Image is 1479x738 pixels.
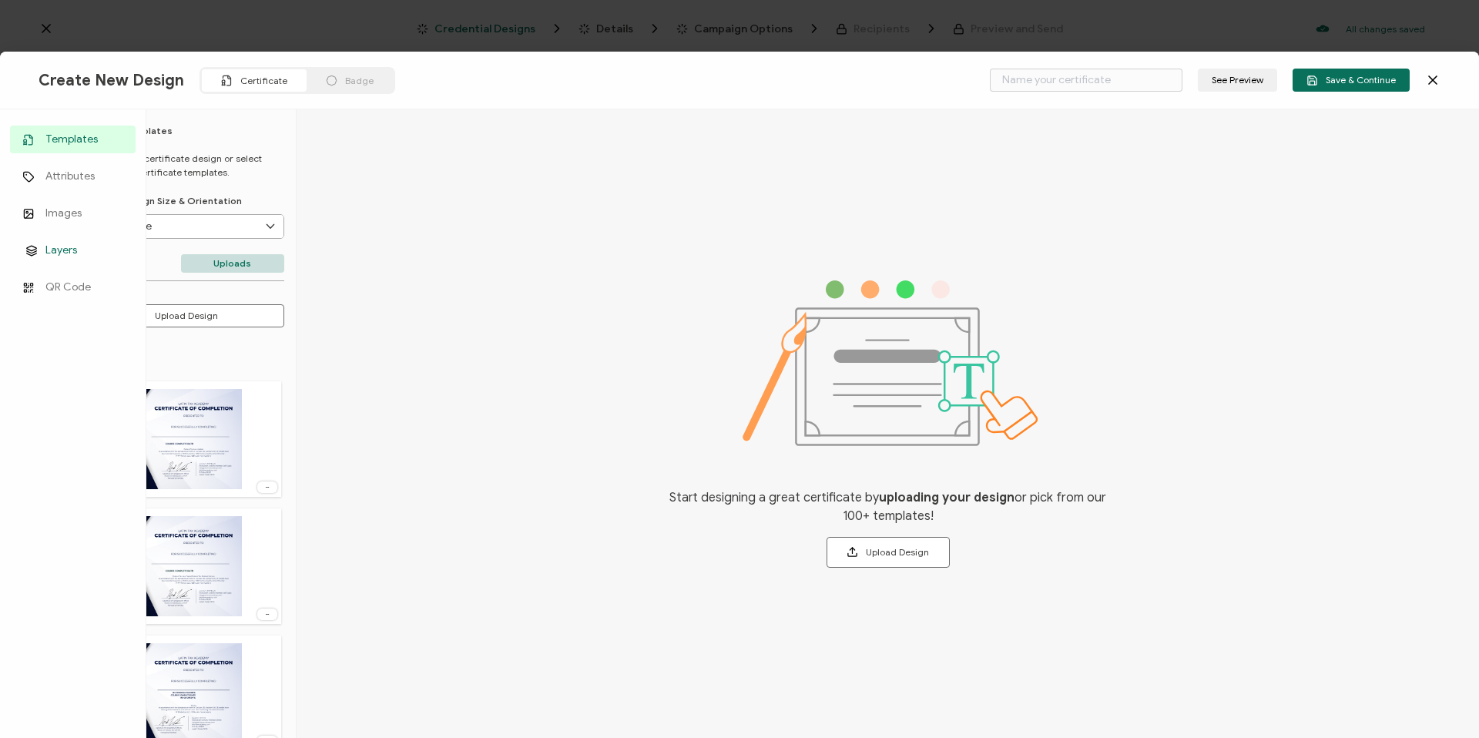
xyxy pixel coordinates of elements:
a: Templates [10,126,136,153]
img: 7629e670-4209-4c4d-8e30-2fb4d6402d06.png [112,389,241,489]
p: Uploads [181,254,285,273]
img: 6c426027-37e5-478e-b598-628a619dc769.png [112,516,241,616]
h6: Certificate Templates [69,125,284,136]
span: Save & Continue [1306,75,1396,86]
span: Certificate [240,75,287,86]
span: Templates [45,132,98,147]
input: Name your certificate [990,69,1182,92]
button: See Preview [1198,69,1277,92]
a: Layers [10,236,136,264]
input: Select [70,215,283,238]
button: Upload Design [69,304,284,327]
span: Badge [345,75,374,86]
a: QR Code [10,273,136,301]
span: Layers [45,243,77,258]
p: Certificate Design Size & Orientation [69,195,284,206]
b: uploading your design [879,490,1015,505]
img: designs-certificate.svg [736,280,1040,446]
span: QR Code [45,280,91,295]
button: Upload Design [827,537,950,568]
span: Attributes [45,169,95,184]
span: Create New Design [39,71,184,90]
span: Start designing a great certificate by or pick from our 100+ templates! [666,488,1110,525]
p: Upload your own certificate design or select from Sertifier’s certificate templates. [69,152,284,179]
a: Images [10,200,136,227]
span: Images [45,206,82,221]
a: Attributes [10,163,136,190]
button: Save & Continue [1293,69,1410,92]
iframe: Chat Widget [1402,664,1479,738]
h6: UPLOADED [77,343,281,354]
